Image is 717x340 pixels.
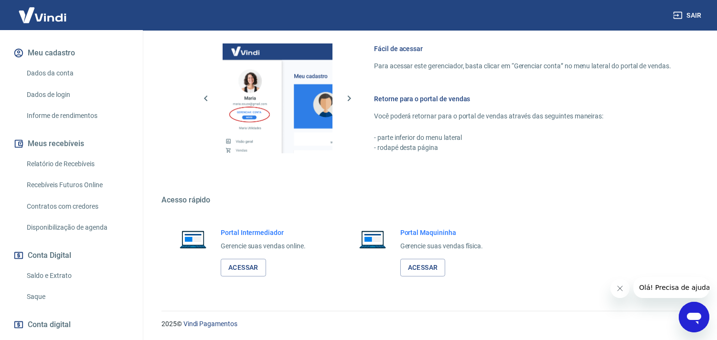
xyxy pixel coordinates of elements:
[374,111,671,121] p: Você poderá retornar para o portal de vendas através das seguintes maneiras:
[374,94,671,104] h6: Retorne para o portal de vendas
[23,266,131,286] a: Saldo e Extrato
[400,241,483,251] p: Gerencie suas vendas física.
[11,245,131,266] button: Conta Digital
[374,61,671,71] p: Para acessar este gerenciador, basta clicar em “Gerenciar conta” no menu lateral do portal de ven...
[671,7,706,24] button: Sair
[221,241,306,251] p: Gerencie suas vendas online.
[633,277,709,298] iframe: Mensagem da empresa
[221,228,306,237] h6: Portal Intermediador
[374,44,671,53] h6: Fácil de acessar
[23,106,131,126] a: Informe de rendimentos
[183,320,237,328] a: Vindi Pagamentos
[23,287,131,307] a: Saque
[374,133,671,143] p: - parte inferior do menu lateral
[161,319,694,329] p: 2025 ©
[679,302,709,332] iframe: Botão para abrir a janela de mensagens
[400,259,446,276] a: Acessar
[353,228,393,251] img: Imagem de um notebook aberto
[23,64,131,83] a: Dados da conta
[28,318,71,331] span: Conta digital
[11,314,131,335] a: Conta digital
[23,175,131,195] a: Recebíveis Futuros Online
[23,197,131,216] a: Contratos com credores
[11,0,74,30] img: Vindi
[161,195,694,205] h5: Acesso rápido
[400,228,483,237] h6: Portal Maquininha
[11,133,131,154] button: Meus recebíveis
[221,259,266,276] a: Acessar
[23,85,131,105] a: Dados de login
[23,218,131,237] a: Disponibilização de agenda
[610,279,630,298] iframe: Fechar mensagem
[223,43,332,153] img: Imagem da dashboard mostrando o botão de gerenciar conta na sidebar no lado esquerdo
[173,228,213,251] img: Imagem de um notebook aberto
[6,7,80,14] span: Olá! Precisa de ajuda?
[23,154,131,174] a: Relatório de Recebíveis
[11,42,131,64] button: Meu cadastro
[374,143,671,153] p: - rodapé desta página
